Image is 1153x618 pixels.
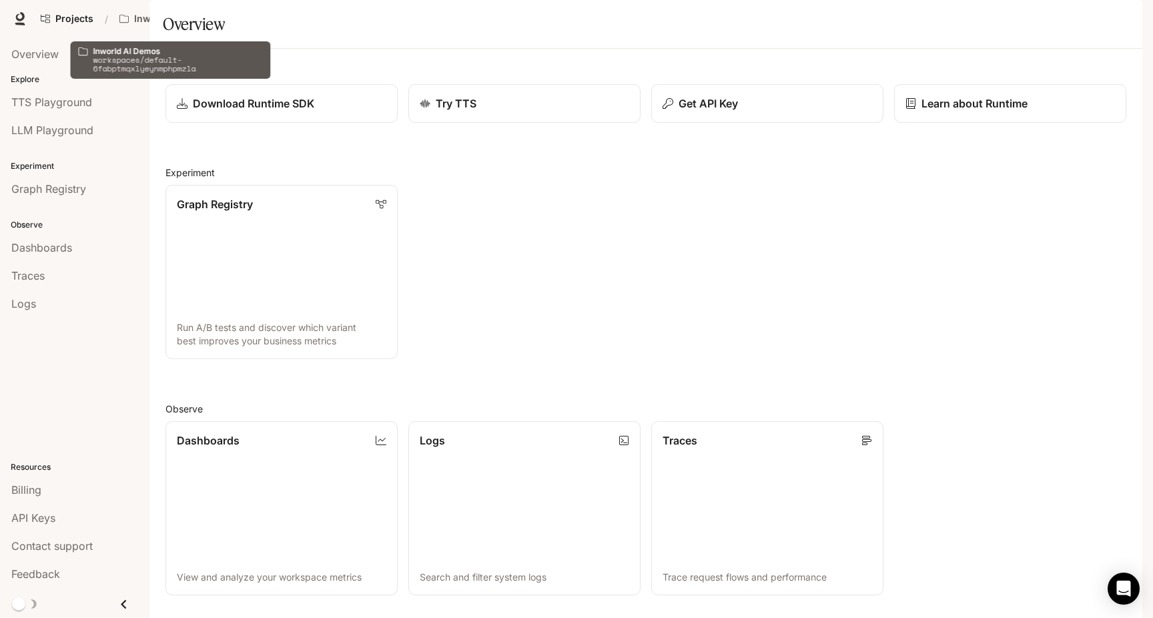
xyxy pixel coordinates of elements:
[134,13,209,25] p: Inworld AI Demos
[165,402,1126,416] h2: Observe
[93,55,263,73] p: workspaces/default-6fabptmqxlyeynmphpmzla
[177,432,240,448] p: Dashboards
[165,84,398,123] a: Download Runtime SDK
[921,95,1028,111] p: Learn about Runtime
[165,185,398,359] a: Graph RegistryRun A/B tests and discover which variant best improves your business metrics
[420,571,629,584] p: Search and filter system logs
[420,432,445,448] p: Logs
[894,84,1126,123] a: Learn about Runtime
[35,5,99,32] a: Go to projects
[651,421,883,595] a: TracesTrace request flows and performance
[436,95,476,111] p: Try TTS
[55,13,93,25] span: Projects
[177,321,386,348] p: Run A/B tests and discover which variant best improves your business metrics
[163,11,225,37] h1: Overview
[408,84,641,123] a: Try TTS
[165,65,1126,79] h2: Shortcuts
[177,196,253,212] p: Graph Registry
[93,47,263,55] p: Inworld AI Demos
[99,12,113,26] div: /
[165,166,1126,180] h2: Experiment
[408,421,641,595] a: LogsSearch and filter system logs
[663,571,872,584] p: Trace request flows and performance
[1108,573,1140,605] div: Open Intercom Messenger
[663,432,697,448] p: Traces
[165,421,398,595] a: DashboardsView and analyze your workspace metrics
[177,571,386,584] p: View and analyze your workspace metrics
[651,84,883,123] button: Get API Key
[193,95,314,111] p: Download Runtime SDK
[679,95,738,111] p: Get API Key
[113,5,230,32] button: Open workspace menu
